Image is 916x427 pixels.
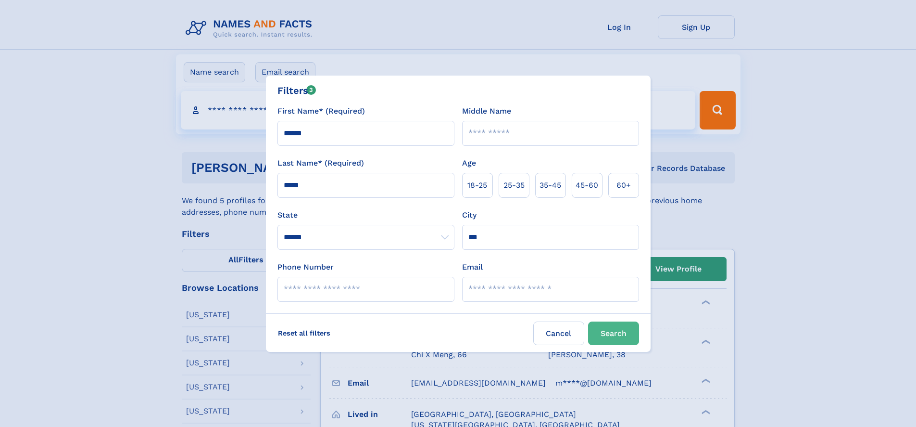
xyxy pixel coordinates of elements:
[272,322,337,345] label: Reset all filters
[462,261,483,273] label: Email
[462,209,477,221] label: City
[462,105,511,117] label: Middle Name
[503,180,525,191] span: 25‑35
[540,180,561,191] span: 35‑45
[277,157,364,169] label: Last Name* (Required)
[462,157,476,169] label: Age
[277,105,365,117] label: First Name* (Required)
[533,322,584,345] label: Cancel
[576,180,598,191] span: 45‑60
[616,180,631,191] span: 60+
[277,209,454,221] label: State
[467,180,487,191] span: 18‑25
[277,83,316,98] div: Filters
[277,261,334,273] label: Phone Number
[588,322,639,345] button: Search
